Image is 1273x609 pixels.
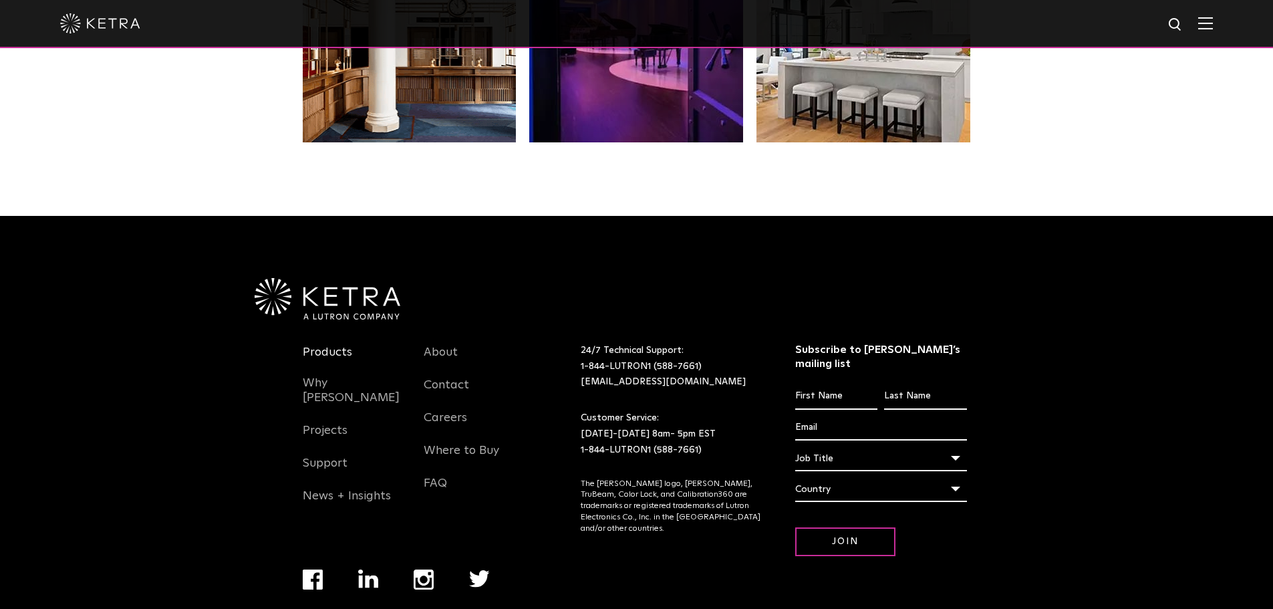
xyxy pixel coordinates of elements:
a: Products [303,345,352,376]
p: 24/7 Technical Support: [581,343,762,390]
a: Why [PERSON_NAME] [303,376,404,421]
img: Hamburger%20Nav.svg [1198,17,1213,29]
a: News + Insights [303,489,391,519]
a: Contact [424,378,469,408]
img: twitter [469,570,490,588]
a: About [424,345,458,376]
a: FAQ [424,476,447,507]
input: First Name [795,384,877,409]
img: Ketra-aLutronCo_White_RGB [255,278,400,320]
p: Customer Service: [DATE]-[DATE] 8am- 5pm EST [581,410,762,458]
p: The [PERSON_NAME] logo, [PERSON_NAME], TruBeam, Color Lock, and Calibration360 are trademarks or ... [581,479,762,535]
a: Where to Buy [424,443,499,474]
a: 1-844-LUTRON1 (588-7661) [581,362,702,371]
a: [EMAIL_ADDRESS][DOMAIN_NAME] [581,377,746,386]
a: 1-844-LUTRON1 (588-7661) [581,445,702,455]
div: Job Title [795,446,967,471]
input: Last Name [884,384,966,409]
img: facebook [303,570,323,590]
input: Join [795,527,895,556]
img: linkedin [358,570,379,588]
div: Navigation Menu [424,343,525,507]
a: Careers [424,410,467,441]
a: Support [303,456,347,487]
a: Projects [303,423,347,454]
h3: Subscribe to [PERSON_NAME]’s mailing list [795,343,967,371]
img: instagram [414,570,434,590]
input: Email [795,415,967,441]
img: search icon [1167,17,1184,33]
div: Country [795,477,967,502]
div: Navigation Menu [303,343,404,519]
img: ketra-logo-2019-white [60,13,140,33]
